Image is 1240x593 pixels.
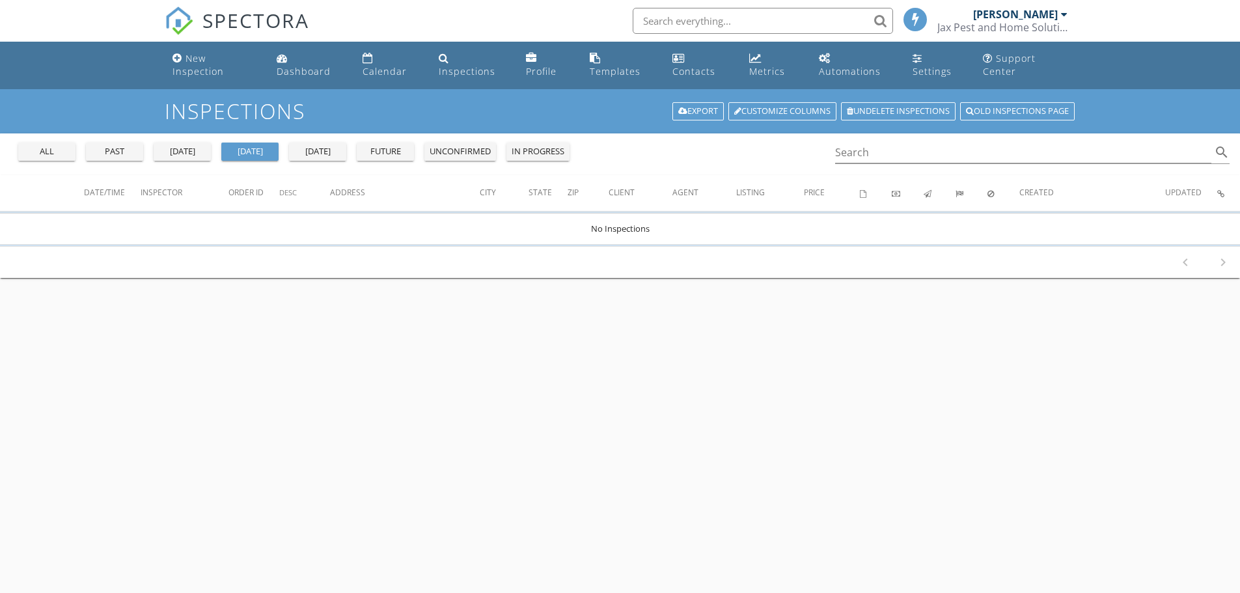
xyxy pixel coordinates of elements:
[506,143,570,161] button: in progress
[728,102,836,120] a: Customize Columns
[736,175,804,212] th: Listing: Not sorted.
[672,65,715,77] div: Contacts
[529,187,552,198] span: State
[165,18,309,45] a: SPECTORA
[165,7,193,35] img: The Best Home Inspection Software - Spectora
[330,187,365,198] span: Address
[804,187,825,198] span: Price
[228,187,264,198] span: Order ID
[736,187,765,198] span: Listing
[983,52,1036,77] div: Support Center
[84,175,141,212] th: Date/Time: Not sorted.
[221,143,279,161] button: [DATE]
[165,100,1076,122] h1: Inspections
[978,47,1073,84] a: Support Center
[521,47,573,84] a: Company Profile
[91,145,138,158] div: past
[434,47,511,84] a: Inspections
[202,7,309,34] span: SPECTORA
[924,175,956,212] th: Published: Not sorted.
[330,175,480,212] th: Address: Not sorted.
[1217,175,1240,212] th: Inspection Details: Not sorted.
[228,175,279,212] th: Order ID: Not sorted.
[860,175,892,212] th: Agreements signed: Not sorted.
[279,175,330,212] th: Desc: Not sorted.
[279,187,297,197] span: Desc
[289,143,346,161] button: [DATE]
[430,145,491,158] div: unconfirmed
[363,65,407,77] div: Calendar
[141,175,228,212] th: Inspector: Not sorted.
[1019,175,1165,212] th: Created: Not sorted.
[1019,187,1054,198] span: Created
[841,102,956,120] a: Undelete inspections
[1165,187,1202,198] span: Updated
[86,143,143,161] button: past
[227,145,273,158] div: [DATE]
[987,175,1019,212] th: Canceled: Not sorted.
[672,187,698,198] span: Agent
[357,47,423,84] a: Calendar
[585,47,657,84] a: Templates
[439,65,495,77] div: Inspections
[749,65,785,77] div: Metrics
[294,145,341,158] div: [DATE]
[159,145,206,158] div: [DATE]
[913,65,952,77] div: Settings
[744,47,803,84] a: Metrics
[154,143,211,161] button: [DATE]
[1214,145,1230,160] i: search
[526,65,557,77] div: Profile
[892,175,924,212] th: Paid: Not sorted.
[271,47,347,84] a: Dashboard
[84,187,125,198] span: Date/Time
[804,175,860,212] th: Price: Not sorted.
[480,187,496,198] span: City
[424,143,496,161] button: unconfirmed
[973,8,1058,21] div: [PERSON_NAME]
[667,47,734,84] a: Contacts
[362,145,409,158] div: future
[609,187,635,198] span: Client
[907,47,967,84] a: Settings
[835,142,1212,163] input: Search
[172,52,224,77] div: New Inspection
[590,65,641,77] div: Templates
[819,65,881,77] div: Automations
[568,175,609,212] th: Zip: Not sorted.
[960,102,1075,120] a: Old inspections page
[672,102,724,120] a: Export
[141,187,182,198] span: Inspector
[357,143,414,161] button: future
[937,21,1068,34] div: Jax Pest and Home Solutions
[23,145,70,158] div: all
[568,187,579,198] span: Zip
[1165,175,1217,212] th: Updated: Not sorted.
[512,145,564,158] div: in progress
[277,65,331,77] div: Dashboard
[18,143,76,161] button: all
[956,175,987,212] th: Submitted: Not sorted.
[480,175,529,212] th: City: Not sorted.
[633,8,893,34] input: Search everything...
[609,175,672,212] th: Client: Not sorted.
[814,47,897,84] a: Automations (Basic)
[167,47,262,84] a: New Inspection
[672,175,736,212] th: Agent: Not sorted.
[529,175,568,212] th: State: Not sorted.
